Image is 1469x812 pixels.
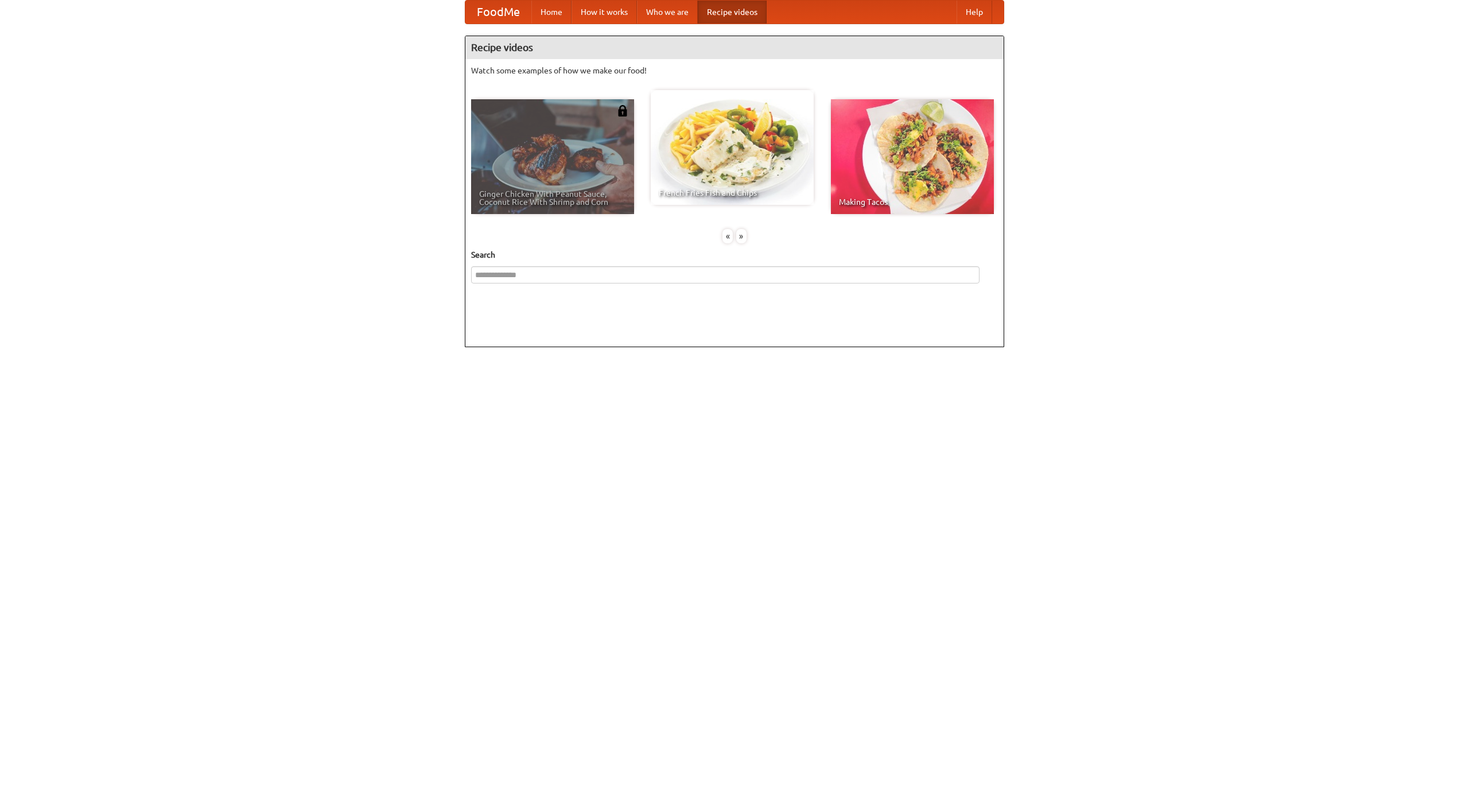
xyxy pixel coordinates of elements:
div: » [736,229,747,243]
h4: Recipe videos [465,36,1004,59]
a: How it works [572,1,637,24]
a: Home [531,1,572,24]
a: FoodMe [465,1,531,24]
h5: Search [471,249,998,261]
a: Making Tacos [831,99,994,214]
span: French Fries Fish and Chips [659,189,806,197]
img: 483408.png [617,105,628,116]
a: Who we are [637,1,698,24]
span: Making Tacos [839,198,986,206]
a: Help [957,1,992,24]
a: French Fries Fish and Chips [651,90,814,205]
p: Watch some examples of how we make our food! [471,65,998,76]
a: Recipe videos [698,1,767,24]
div: « [722,229,733,243]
